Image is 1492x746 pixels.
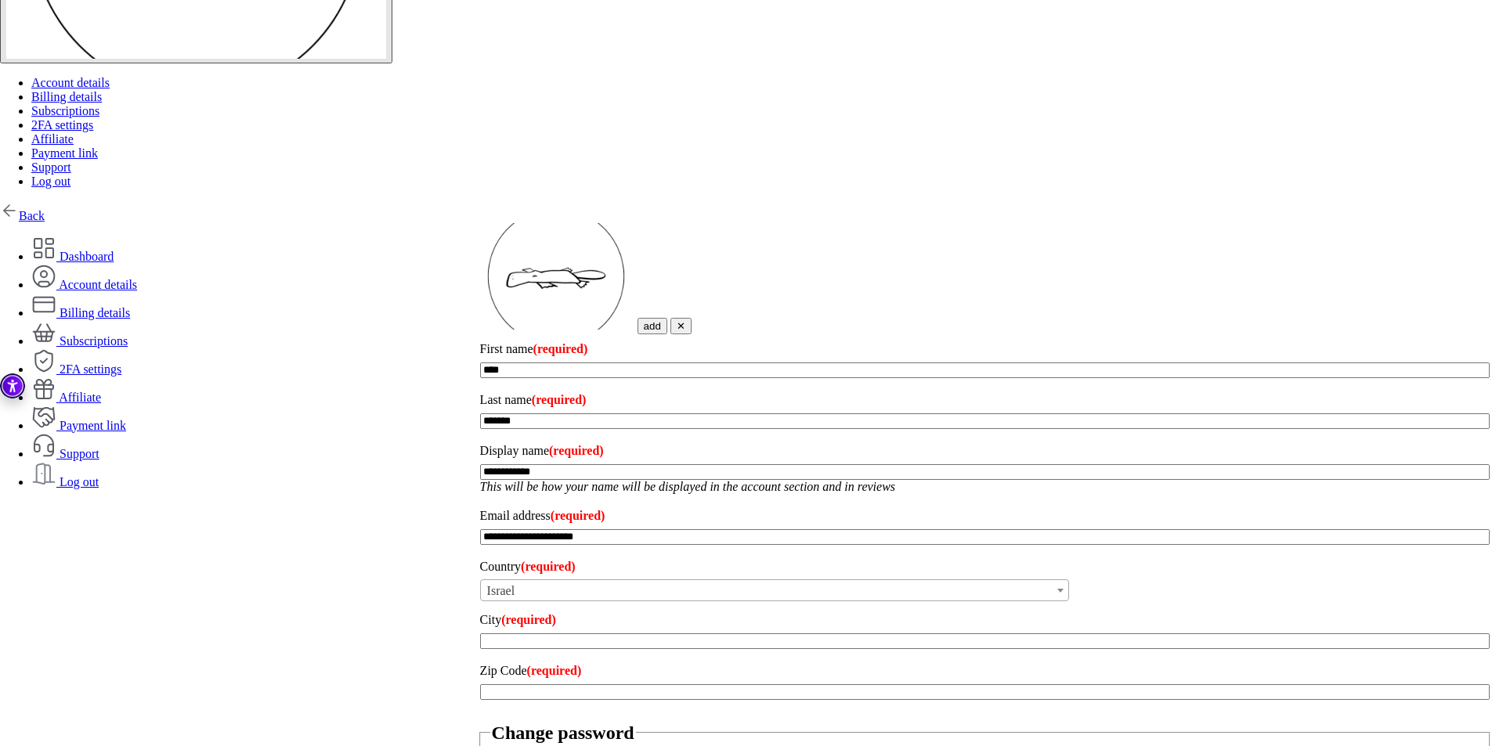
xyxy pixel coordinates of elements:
a: Payment link [31,146,98,160]
a: Billing details [31,306,130,319]
label: Country [480,554,1490,579]
a: Subscriptions [31,104,99,117]
span: Israel [480,579,1069,601]
label: First name [480,337,1490,362]
a: Billing details [31,90,102,103]
button: add [638,318,667,334]
label: Last name [480,387,1490,413]
a: Payment link [31,419,126,432]
span: (required) [532,393,587,406]
a: Support [31,160,71,174]
a: Log out [31,475,99,488]
label: City [480,607,1490,632]
span: Israel [481,580,1068,602]
a: Subscriptions [31,334,128,348]
span: (required) [533,342,588,355]
button: ✕ [670,318,692,334]
a: Affiliate [31,391,101,404]
a: Log out [31,175,70,188]
a: Dashboard [31,250,114,263]
span: (required) [501,613,556,626]
span: (required) [551,509,605,522]
em: This will be how your name will be displayed in the account section and in reviews [480,480,895,493]
a: Account details [31,76,110,89]
a: 2FA settings [31,362,121,376]
a: 2FA settings [31,118,93,132]
label: Email address [480,503,1490,528]
a: Affiliate [31,132,74,146]
span: (required) [521,560,576,573]
h2: Change password [492,723,634,744]
a: Support [31,447,99,460]
img: Social-profile-rings-500-x-500-px-1-485x330.png [478,223,634,330]
label: Display name [480,438,1490,463]
span: (required) [527,664,582,677]
a: Account details [31,278,137,291]
span: (required) [549,444,604,457]
label: Zip Code [480,658,1490,683]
